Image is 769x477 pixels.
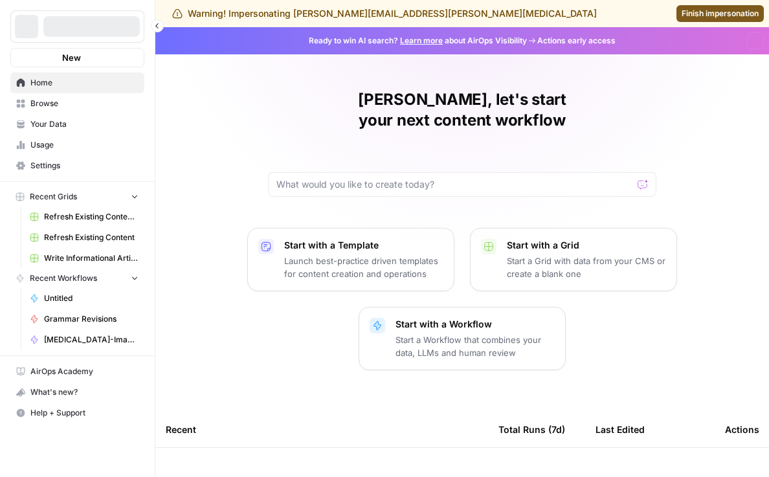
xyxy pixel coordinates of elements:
[276,178,632,191] input: What would you like to create today?
[24,248,144,269] a: Write Informational Article
[507,254,666,280] p: Start a Grid with data from your CMS or create a blank one
[537,35,616,47] span: Actions early access
[44,313,139,325] span: Grammar Revisions
[30,160,139,172] span: Settings
[24,329,144,350] a: [MEDICAL_DATA]-Image-Gen
[10,269,144,288] button: Recent Workflows
[30,139,139,151] span: Usage
[10,114,144,135] a: Your Data
[507,239,666,252] p: Start with a Grid
[44,293,139,304] span: Untitled
[44,211,139,223] span: Refresh Existing Content - Test 2
[30,98,139,109] span: Browse
[11,383,144,402] div: What's new?
[30,366,139,377] span: AirOps Academy
[10,93,144,114] a: Browse
[284,239,443,252] p: Start with a Template
[10,382,144,403] button: What's new?
[62,51,81,64] span: New
[10,403,144,423] button: Help + Support
[596,412,645,447] div: Last Edited
[470,228,677,291] button: Start with a GridStart a Grid with data from your CMS or create a blank one
[10,135,144,155] a: Usage
[24,227,144,248] a: Refresh Existing Content
[44,334,139,346] span: [MEDICAL_DATA]-Image-Gen
[309,35,527,47] span: Ready to win AI search? about AirOps Visibility
[10,48,144,67] button: New
[24,206,144,227] a: Refresh Existing Content - Test 2
[172,7,597,20] div: Warning! Impersonating [PERSON_NAME][EMAIL_ADDRESS][PERSON_NAME][MEDICAL_DATA]
[24,309,144,329] a: Grammar Revisions
[166,412,478,447] div: Recent
[30,191,77,203] span: Recent Grids
[396,333,555,359] p: Start a Workflow that combines your data, LLMs and human review
[10,361,144,382] a: AirOps Academy
[10,72,144,93] a: Home
[24,288,144,309] a: Untitled
[682,8,759,19] span: Finish impersonation
[268,89,656,131] h1: [PERSON_NAME], let's start your next content workflow
[30,407,139,419] span: Help + Support
[10,155,144,176] a: Settings
[359,307,566,370] button: Start with a WorkflowStart a Workflow that combines your data, LLMs and human review
[498,412,565,447] div: Total Runs (7d)
[30,272,97,284] span: Recent Workflows
[247,228,454,291] button: Start with a TemplateLaunch best-practice driven templates for content creation and operations
[284,254,443,280] p: Launch best-practice driven templates for content creation and operations
[396,318,555,331] p: Start with a Workflow
[30,77,139,89] span: Home
[676,5,764,22] a: Finish impersonation
[44,232,139,243] span: Refresh Existing Content
[10,187,144,206] button: Recent Grids
[400,36,443,45] a: Learn more
[30,118,139,130] span: Your Data
[44,252,139,264] span: Write Informational Article
[725,412,759,447] div: Actions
